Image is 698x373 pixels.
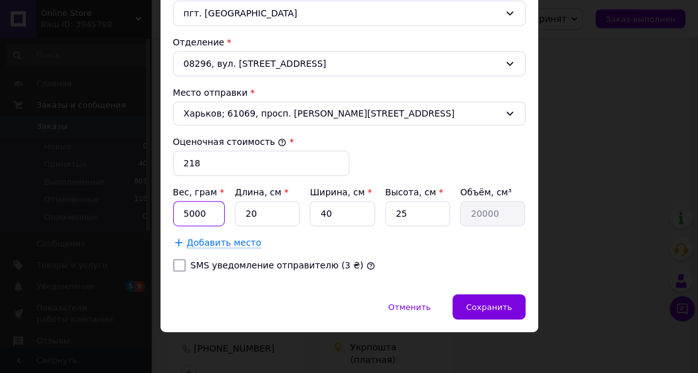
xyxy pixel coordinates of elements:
span: Добавить место [187,238,262,248]
label: Высота, см [385,187,443,197]
span: Сохранить [466,302,512,312]
span: Отменить [388,302,431,312]
label: Оценочная стоимость [173,137,287,147]
span: Харьков; 61069, просп. [PERSON_NAME][STREET_ADDRESS] [184,107,500,120]
label: SMS уведомление отправителю (3 ₴) [191,260,364,270]
div: пгт. [GEOGRAPHIC_DATA] [173,1,526,26]
label: Ширина, см [310,187,371,197]
div: Место отправки [173,86,526,99]
div: Отделение [173,36,526,49]
div: Объём, см³ [460,186,525,198]
div: 08296, вул. [STREET_ADDRESS] [173,51,526,76]
label: Длина, см [235,187,288,197]
label: Вес, грам [173,187,225,197]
